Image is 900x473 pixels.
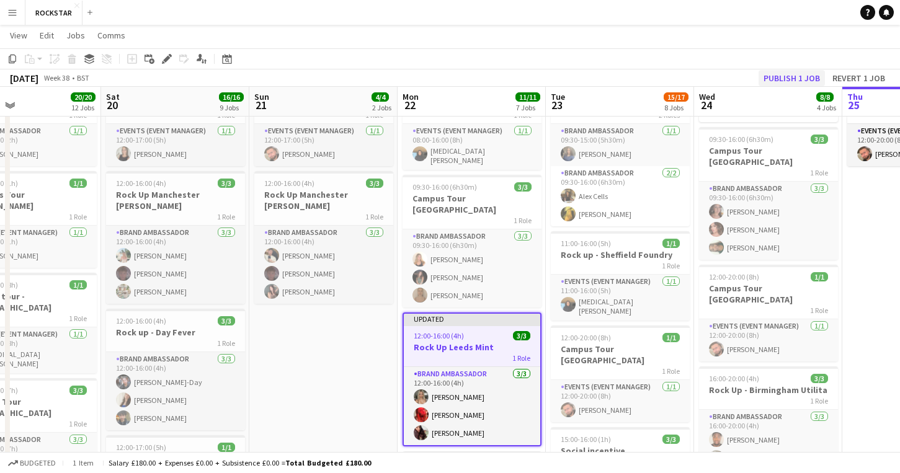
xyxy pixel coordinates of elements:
h3: Rock Up - Birmingham Utilita [699,384,838,396]
span: 24 [697,98,715,112]
h3: Campus Tour [GEOGRAPHIC_DATA] [699,145,838,167]
app-job-card: 09:30-16:00 (6h30m)3/3Campus Tour [GEOGRAPHIC_DATA]1 RoleBrand Ambassador3/309:30-16:00 (6h30m)[P... [403,175,541,307]
div: 2 Jobs [372,103,391,112]
span: 3/3 [811,135,828,144]
h3: Social incentive [551,445,690,456]
span: 1 Role [662,261,680,270]
span: 15:00-16:00 (1h) [561,435,611,444]
span: Tue [551,91,565,102]
span: 1/1 [662,333,680,342]
app-card-role: Brand Ambassador3/309:30-16:00 (6h30m)[PERSON_NAME][PERSON_NAME][PERSON_NAME] [403,229,541,307]
a: View [5,27,32,43]
span: Comms [97,30,125,41]
span: 09:30-16:00 (6h30m) [412,182,477,192]
span: 3/3 [218,179,235,188]
app-card-role: Events (Event Manager)1/112:00-17:00 (5h)[PERSON_NAME] [106,124,245,166]
app-job-card: 12:00-16:00 (4h)3/3Rock Up Manchester [PERSON_NAME]1 RoleBrand Ambassador3/312:00-16:00 (4h)[PERS... [254,171,393,304]
span: 20 [104,98,120,112]
div: 11:00-16:00 (5h)1/1Rock up - Sheffield Foundry1 RoleEvents (Event Manager)1/111:00-16:00 (5h)[MED... [551,231,690,320]
span: 1 Role [217,338,235,348]
span: 8/8 [816,92,834,102]
span: 3/3 [513,331,530,340]
app-job-card: 09:30-16:00 (6h30m)3/3Freshers Tour - [GEOGRAPHIC_DATA]2 RolesBrand Ambassador1/109:30-15:00 (5h3... [551,69,690,226]
span: Mon [403,91,419,102]
div: 9 Jobs [220,103,243,112]
app-job-card: 12:00-17:00 (5h)1/1Rock Up Manchester [PERSON_NAME]1 RoleEvents (Event Manager)1/112:00-17:00 (5h... [106,69,245,166]
h3: Rock Up Manchester [PERSON_NAME] [106,189,245,211]
span: 1 Role [810,396,828,405]
app-card-role: Events (Event Manager)1/111:00-16:00 (5h)[MEDICAL_DATA][PERSON_NAME] [551,275,690,320]
div: Salary £180.00 + Expenses £0.00 + Subsistence £0.00 = [109,458,371,467]
span: 1 item [68,458,98,467]
span: Jobs [66,30,85,41]
span: 12:00-16:00 (4h) [116,316,166,325]
span: 1 Role [810,168,828,177]
span: 1 Role [217,212,235,221]
button: Revert 1 job [827,70,890,86]
span: View [10,30,27,41]
span: 3/3 [811,374,828,383]
span: 1 Role [512,353,530,363]
span: Budgeted [20,459,56,467]
span: 12:00-20:00 (8h) [561,333,611,342]
app-card-role: Brand Ambassador3/312:00-16:00 (4h)[PERSON_NAME][PERSON_NAME][PERSON_NAME] [106,226,245,304]
h3: Rock up - Day Fever [106,327,245,338]
span: Wed [699,91,715,102]
app-job-card: 12:00-16:00 (4h)3/3Rock up - Day Fever1 RoleBrand Ambassador3/312:00-16:00 (4h)[PERSON_NAME]-Day[... [106,309,245,430]
app-card-role: Brand Ambassador3/309:30-16:00 (6h30m)[PERSON_NAME][PERSON_NAME][PERSON_NAME] [699,182,838,260]
span: 1 Role [365,212,383,221]
span: Week 38 [41,73,72,82]
div: 4 Jobs [817,103,836,112]
div: Updated12:00-16:00 (4h)3/3Rock Up Leeds Mint1 RoleBrand Ambassador3/312:00-16:00 (4h)[PERSON_NAME... [403,312,541,446]
span: 12:00-16:00 (4h) [116,179,166,188]
span: 3/3 [662,435,680,444]
app-card-role: Brand Ambassador3/312:00-16:00 (4h)[PERSON_NAME][PERSON_NAME][PERSON_NAME] [254,226,393,304]
span: 22 [401,98,419,112]
app-card-role: Events (Event Manager)1/112:00-20:00 (8h)[PERSON_NAME] [699,319,838,361]
span: Edit [40,30,54,41]
button: Publish 1 job [759,70,825,86]
app-job-card: 08:00-16:00 (8h)1/1Freshers tour - [GEOGRAPHIC_DATA]1 RoleEvents (Event Manager)1/108:00-16:00 (8... [403,69,541,170]
span: 1/1 [69,179,87,188]
span: 25 [845,98,863,112]
span: 15/17 [664,92,688,102]
span: 1/1 [69,280,87,290]
div: 12:00-20:00 (8h)1/1Campus Tour [GEOGRAPHIC_DATA]1 RoleEvents (Event Manager)1/112:00-20:00 (8h)[P... [551,325,690,422]
app-job-card: 12:00-17:00 (5h)1/1Rock Up Manchester [PERSON_NAME]1 RoleEvents (Event Manager)1/112:00-17:00 (5h... [254,69,393,166]
div: Updated [404,314,540,324]
button: ROCKSTAR [25,1,82,25]
span: 1/1 [662,239,680,248]
div: 12 Jobs [71,103,95,112]
h3: Campus Tour [GEOGRAPHIC_DATA] [699,283,838,305]
span: 12:00-16:00 (4h) [264,179,314,188]
span: Thu [847,91,863,102]
a: Comms [92,27,130,43]
h3: Rock Up Manchester [PERSON_NAME] [254,189,393,211]
h3: Rock up - Sheffield Foundry [551,249,690,260]
span: 1 Role [69,419,87,428]
span: 3/3 [218,316,235,325]
div: 7 Jobs [516,103,540,112]
app-card-role: Events (Event Manager)1/112:00-17:00 (5h)[PERSON_NAME] [254,124,393,166]
div: 8 Jobs [664,103,688,112]
h3: Rock Up Leeds Mint [404,342,540,353]
span: 11:00-16:00 (5h) [561,239,611,248]
app-card-role: Brand Ambassador2/209:30-16:00 (6h30m)Alex Cells[PERSON_NAME] [551,166,690,226]
app-card-role: Events (Event Manager)1/108:00-16:00 (8h)[MEDICAL_DATA][PERSON_NAME] [403,124,541,170]
span: 3/3 [514,182,532,192]
span: Total Budgeted £180.00 [285,458,371,467]
app-job-card: 12:00-20:00 (8h)1/1Campus Tour [GEOGRAPHIC_DATA]1 RoleEvents (Event Manager)1/112:00-20:00 (8h)[P... [699,265,838,361]
div: 09:30-16:00 (6h30m)3/3Campus Tour [GEOGRAPHIC_DATA]1 RoleBrand Ambassador3/309:30-16:00 (6h30m)[P... [699,127,838,260]
app-card-role: Brand Ambassador1/109:30-15:00 (5h30m)[PERSON_NAME] [551,124,690,166]
app-card-role: Brand Ambassador3/312:00-16:00 (4h)[PERSON_NAME]-Day[PERSON_NAME][PERSON_NAME] [106,352,245,430]
span: 1 Role [810,306,828,315]
span: 1 Role [69,212,87,221]
span: Sun [254,91,269,102]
